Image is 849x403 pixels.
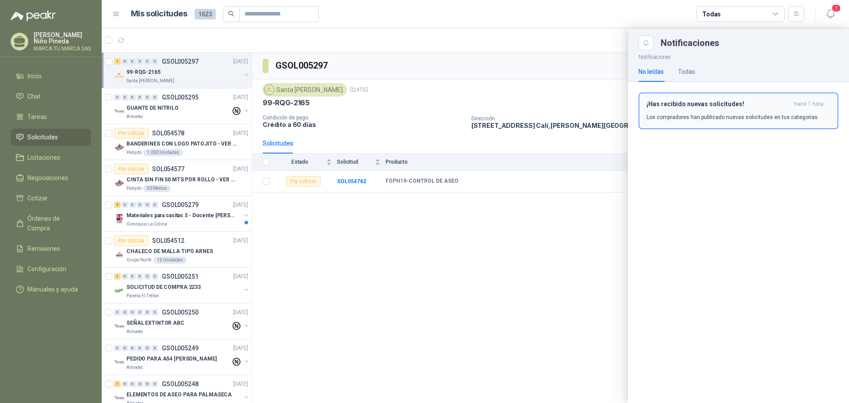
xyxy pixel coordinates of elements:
[27,173,68,183] span: Negociaciones
[11,108,91,125] a: Tareas
[27,112,47,122] span: Tareas
[131,8,187,20] h1: Mis solicitudes
[228,11,234,17] span: search
[27,244,60,253] span: Remisiones
[678,67,695,77] div: Todas
[794,100,823,108] span: hace 1 hora
[639,35,654,50] button: Close
[11,169,91,186] a: Negociaciones
[11,11,56,21] img: Logo peakr
[11,261,91,277] a: Configuración
[27,264,66,274] span: Configuración
[11,149,91,166] a: Licitaciones
[646,113,819,121] p: Los compradores han publicado nuevas solicitudes en tus categorías.
[702,9,721,19] div: Todas
[27,132,58,142] span: Solicitudes
[822,6,838,22] button: 1
[11,68,91,84] a: Inicio
[27,71,42,81] span: Inicio
[831,4,841,12] span: 1
[661,38,838,47] div: Notificaciones
[27,92,41,101] span: Chat
[195,9,216,19] span: 1623
[27,214,83,233] span: Órdenes de Compra
[27,193,48,203] span: Cotizar
[11,88,91,105] a: Chat
[11,240,91,257] a: Remisiones
[11,129,91,146] a: Solicitudes
[34,32,91,44] p: [PERSON_NAME] Niño Pineda
[639,92,838,129] button: ¡Has recibido nuevas solicitudes!hace 1 hora Los compradores han publicado nuevas solicitudes en ...
[11,190,91,207] a: Cotizar
[34,46,91,51] p: MARCA TU MARCA SAS
[628,50,849,61] p: Notificaciones
[27,153,60,162] span: Licitaciones
[11,281,91,298] a: Manuales y ayuda
[639,67,664,77] div: No leídas
[27,284,78,294] span: Manuales y ayuda
[11,210,91,237] a: Órdenes de Compra
[646,100,791,108] h3: ¡Has recibido nuevas solicitudes!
